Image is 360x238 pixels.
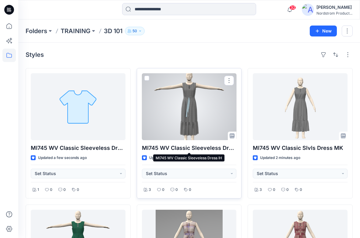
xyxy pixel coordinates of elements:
p: Updated a few seconds ago [38,155,87,161]
a: MI745 WV Classic Sleeveless Dress IH [142,73,237,140]
img: avatar [302,4,314,16]
p: Updated a few seconds ago [149,155,198,161]
a: TRAINING [61,27,90,35]
a: MI745 WV Classic Slvls Dress MK [253,73,348,140]
p: 0 [300,187,302,193]
p: MI745 WV Classic Slvls Dress MK [253,144,348,152]
p: 0 [77,187,79,193]
p: 0 [286,187,289,193]
p: 3D 101 [104,27,122,35]
p: 0 [189,187,191,193]
button: 50 [125,27,145,35]
h4: Styles [26,51,44,58]
div: Nordstrom Product... [316,11,352,16]
p: Updated 2 minutes ago [260,155,300,161]
p: MI745 WV Classic Sleeveless Dress JI [31,144,125,152]
p: 1 [37,187,39,193]
a: Folders [26,27,47,35]
div: [PERSON_NAME] [316,4,352,11]
p: MI745 WV Classic Sleeveless Dress IH [142,144,237,152]
span: 32 [289,5,296,10]
p: 3 [259,187,262,193]
p: 3 [149,187,151,193]
p: 0 [273,187,275,193]
p: 0 [175,187,178,193]
button: New [310,26,337,36]
p: 0 [162,187,164,193]
p: 50 [132,28,137,34]
p: 0 [50,187,52,193]
a: MI745 WV Classic Sleeveless Dress JI [31,73,125,140]
p: 0 [63,187,66,193]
